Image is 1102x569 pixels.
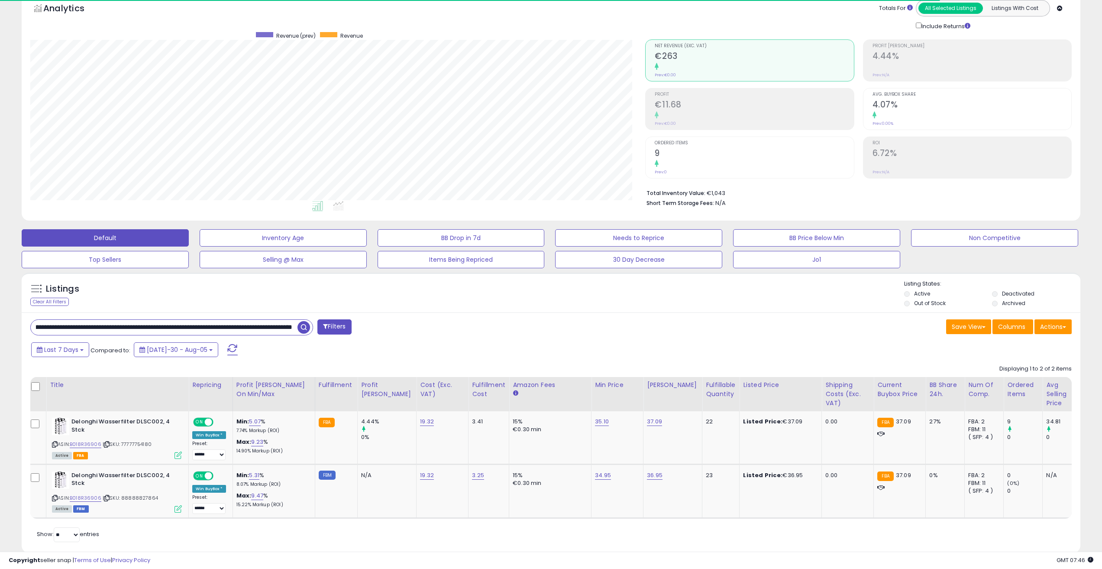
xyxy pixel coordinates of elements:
div: 22 [706,418,733,426]
div: Listed Price [743,380,818,390]
b: Max: [236,438,252,446]
button: Needs to Reprice [555,229,722,247]
b: Min: [236,471,249,479]
div: Profit [PERSON_NAME] [361,380,413,399]
button: Inventory Age [200,229,367,247]
div: Fulfillment Cost [472,380,505,399]
b: Min: [236,417,249,426]
a: 35.10 [595,417,609,426]
div: €0.30 min [513,426,585,433]
button: Default [22,229,189,247]
span: Last 7 Days [44,345,78,354]
button: Listings With Cost [982,3,1047,14]
span: 37.09 [896,471,911,479]
label: Deactivated [1002,290,1034,297]
b: Delonghi Wasserfilter DLSC002, 4 Stck [71,471,177,490]
div: 9 [1007,418,1042,426]
div: 0 [1046,433,1081,441]
div: Num of Comp. [968,380,1000,399]
div: 0 [1007,487,1042,495]
div: Current Buybox Price [877,380,922,399]
a: 5.07 [249,417,261,426]
label: Archived [1002,299,1025,307]
div: 0 [1007,471,1042,479]
span: ON [194,472,205,479]
img: 418T5uFrMHL._SL40_.jpg [52,418,69,435]
span: OFF [212,472,226,479]
span: Revenue [340,32,363,39]
button: Filters [317,319,351,335]
div: Title [50,380,185,390]
h2: €263 [655,51,853,63]
button: Non Competitive [911,229,1078,247]
small: FBA [877,471,893,481]
div: Profit [PERSON_NAME] on Min/Max [236,380,311,399]
div: FBM: 11 [968,426,997,433]
div: % [236,418,308,434]
div: N/A [1046,471,1075,479]
button: Selling @ Max [200,251,367,268]
div: 0.00 [825,418,867,426]
small: FBM [319,471,336,480]
div: ASIN: [52,471,182,512]
div: 23 [706,471,733,479]
small: Prev: €0.00 [655,121,676,126]
button: Top Sellers [22,251,189,268]
span: Profit [655,92,853,97]
b: Delonghi Wasserfilter DLSC002, 4 Stck [71,418,177,436]
a: 3.25 [472,471,484,480]
span: FBM [73,505,89,513]
div: Shipping Costs (Exc. VAT) [825,380,870,408]
span: ROI [873,141,1071,146]
h2: 9 [655,148,853,160]
a: 19.32 [420,471,434,480]
label: Out of Stock [914,299,946,307]
small: Prev: N/A [873,72,889,78]
h5: Listings [46,283,79,295]
p: 14.90% Markup (ROI) [236,448,308,454]
span: 37.09 [896,417,911,426]
small: FBA [877,418,893,427]
div: Cost (Exc. VAT) [420,380,465,399]
small: FBA [319,418,335,427]
button: Actions [1034,319,1072,334]
a: B018R36906 [70,494,101,502]
div: €37.09 [743,418,815,426]
span: All listings currently available for purchase on Amazon [52,452,72,459]
small: Prev: N/A [873,169,889,175]
a: 36.95 [647,471,662,480]
div: Fulfillment [319,380,354,390]
div: FBM: 11 [968,479,997,487]
p: Listing States: [904,280,1080,288]
div: Clear All Filters [30,298,69,306]
th: The percentage added to the cost of goods (COGS) that forms the calculator for Min & Max prices. [233,377,315,411]
small: Amazon Fees. [513,390,518,397]
div: % [236,492,308,508]
span: Ordered Items [655,141,853,146]
a: 9.23 [251,438,263,446]
div: ( SFP: 4 ) [968,487,997,495]
div: 15% [513,418,585,426]
span: Show: entries [37,530,99,538]
div: Win BuyBox * [192,485,226,493]
a: 37.09 [647,417,662,426]
div: €0.30 min [513,479,585,487]
span: ON [194,419,205,426]
button: Jo1 [733,251,900,268]
h5: Analytics [43,2,101,16]
div: 4.44% [361,418,416,426]
h2: 6.72% [873,148,1071,160]
div: % [236,471,308,488]
div: Preset: [192,494,226,514]
div: Include Returns [909,21,981,31]
div: €36.95 [743,471,815,479]
div: seller snap | | [9,556,150,565]
span: Compared to: [90,346,130,354]
small: Prev: 0 [655,169,667,175]
div: 0 [1007,433,1042,441]
span: [DATE]-30 - Aug-05 [147,345,207,354]
div: 15% [513,471,585,479]
span: | SKU: 88888827864 [103,494,158,501]
b: Listed Price: [743,417,782,426]
div: Amazon Fees [513,380,588,390]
